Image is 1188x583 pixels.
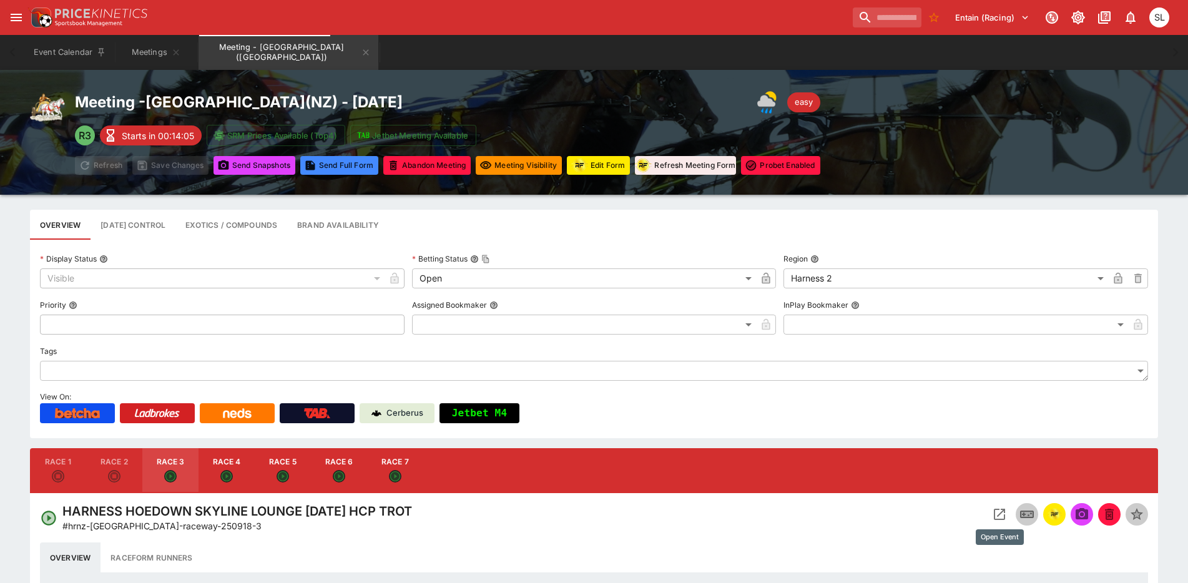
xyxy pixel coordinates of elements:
button: open drawer [5,6,27,29]
p: InPlay Bookmaker [783,300,848,310]
svg: Open [277,470,289,483]
div: racingform [1047,507,1062,522]
p: Display Status [40,253,97,264]
span: easy [787,96,820,109]
img: racingform.png [634,157,652,173]
button: Race 2 [86,448,142,493]
button: Race 7 [367,448,423,493]
button: Betting StatusCopy To Clipboard [470,255,479,263]
p: Starts in 00:14:05 [122,129,194,142]
img: racingform.png [571,157,588,173]
button: Notifications [1119,6,1142,29]
img: Ladbrokes [134,408,180,418]
button: Configure each race specific details at once [91,210,175,240]
button: Meeting - Cambridge (NZ) [199,35,378,70]
img: jetbet-logo.svg [357,129,370,142]
button: Event Calendar [26,35,114,70]
button: Connected to PK [1041,6,1063,29]
p: Copy To Clipboard [62,519,262,532]
button: Region [810,255,819,263]
button: Set Featured Event [1126,503,1148,526]
button: Race 4 [199,448,255,493]
div: basic tabs example [40,542,1148,572]
img: harness_racing.png [30,90,65,125]
img: racingform.png [1047,507,1062,521]
svg: Open [220,470,233,483]
button: Toggle light/dark mode [1067,6,1089,29]
p: Tags [40,346,57,356]
button: Send Snapshots [214,156,295,175]
a: Cerberus [360,403,434,423]
button: Select Tenant [948,7,1037,27]
h4: HARNESS HOEDOWN SKYLINE LOUNGE [DATE] HCP TROT [62,503,412,519]
button: SRM Prices Available (Top4) [207,125,345,146]
button: Jetbet Meeting Available [350,125,476,146]
img: Betcha [55,408,100,418]
svg: Closed [108,470,120,483]
button: InPlay Bookmaker [851,301,860,310]
svg: Open [389,470,401,483]
span: Mark an event as closed and abandoned. [1098,507,1121,520]
button: Singa Livett [1146,4,1173,31]
button: Overview [40,542,101,572]
p: Cerberus [386,407,423,419]
div: racingform [571,157,588,174]
svg: Open [40,509,57,527]
img: Sportsbook Management [55,21,122,26]
button: Race 5 [255,448,311,493]
button: Meetings [116,35,196,70]
span: Send Snapshot [1071,503,1093,526]
button: racingform [1043,503,1066,526]
img: PriceKinetics Logo [27,5,52,30]
button: No Bookmarks [924,7,944,27]
span: View On: [40,392,71,401]
img: TabNZ [304,408,330,418]
button: Display Status [99,255,108,263]
button: Copy To Clipboard [481,255,490,263]
p: Region [783,253,808,264]
div: Open [412,268,757,288]
img: Cerberus [371,408,381,418]
button: Jetbet M4 [439,403,519,423]
button: View and edit meeting dividends and compounds. [175,210,287,240]
div: Singa Livett [1149,7,1169,27]
div: Track Condition: easy [787,92,820,112]
button: Base meeting details [30,210,91,240]
svg: Open [333,470,345,483]
button: Send Full Form [300,156,378,175]
button: Documentation [1093,6,1116,29]
button: Raceform Runners [101,542,202,572]
h2: Meeting - [GEOGRAPHIC_DATA] ( NZ ) - [DATE] [75,92,403,112]
button: Race 1 [30,448,86,493]
button: Race 6 [311,448,367,493]
button: Priority [69,301,77,310]
p: Priority [40,300,66,310]
img: showery.png [757,90,782,115]
img: Neds [223,408,251,418]
div: racingform [634,157,652,174]
svg: Open [164,470,177,483]
button: Refresh Meeting Form [635,156,736,175]
svg: Closed [52,470,64,483]
p: Betting Status [412,253,468,264]
div: Weather: showery [757,90,782,115]
img: PriceKinetics [55,9,147,18]
button: Set all events in meeting to specified visibility [476,156,562,175]
div: Open Event [976,529,1024,545]
button: Race 3 [142,448,199,493]
button: Configure brand availability for the meeting [287,210,389,240]
p: Assigned Bookmaker [412,300,487,310]
button: Inplay [1016,503,1038,526]
button: Toggle ProBet for every event in this meeting [741,156,820,175]
div: Visible [40,268,385,288]
button: Assigned Bookmaker [489,301,498,310]
div: Harness 2 [783,268,1108,288]
button: Mark all events in meeting as closed and abandoned. [383,156,471,175]
button: Open Event [988,503,1011,526]
input: search [853,7,921,27]
button: Update RacingForm for all races in this meeting [567,156,630,175]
